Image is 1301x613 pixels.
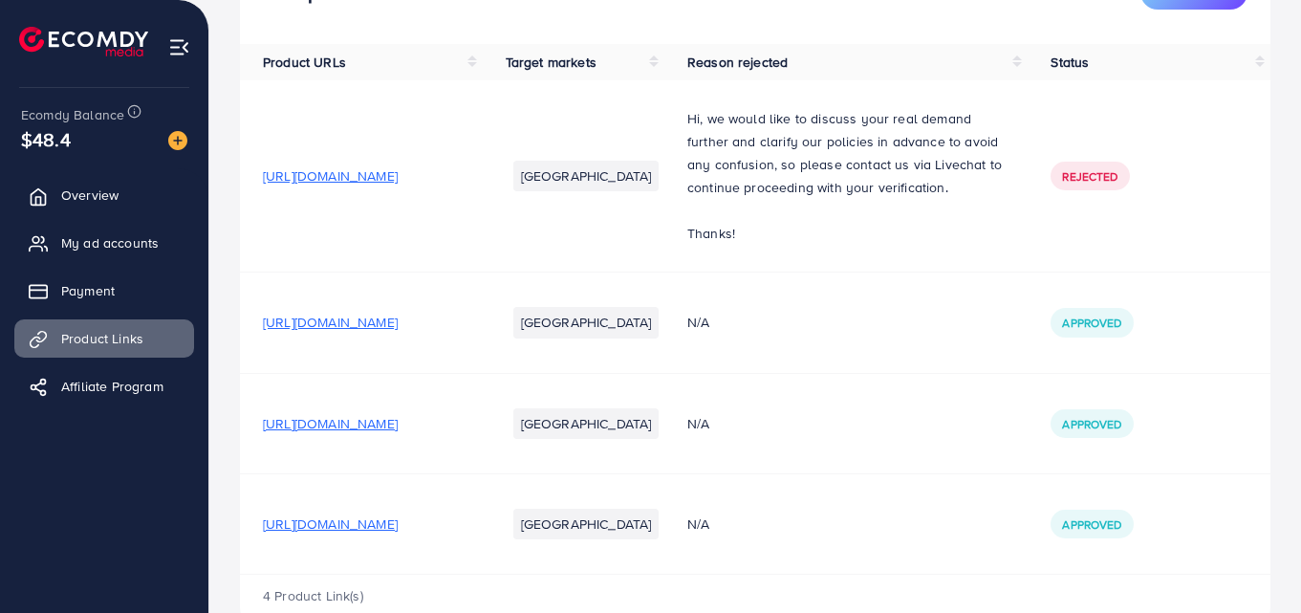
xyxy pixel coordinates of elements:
[687,53,788,72] span: Reason rejected
[168,36,190,58] img: menu
[21,125,71,153] span: $48.4
[14,367,194,405] a: Affiliate Program
[19,27,148,56] img: logo
[687,107,1005,199] p: Hi, we would like to discuss your real demand further and clarify our policies in advance to avoi...
[14,272,194,310] a: Payment
[687,414,709,433] span: N/A
[263,414,398,433] span: [URL][DOMAIN_NAME]
[61,233,159,252] span: My ad accounts
[1062,315,1121,331] span: Approved
[61,377,163,396] span: Affiliate Program
[61,329,143,348] span: Product Links
[513,408,660,439] li: [GEOGRAPHIC_DATA]
[14,319,194,358] a: Product Links
[513,161,660,191] li: [GEOGRAPHIC_DATA]
[263,313,398,332] span: [URL][DOMAIN_NAME]
[263,514,398,534] span: [URL][DOMAIN_NAME]
[168,131,187,150] img: image
[1062,516,1121,533] span: Approved
[14,176,194,214] a: Overview
[61,281,115,300] span: Payment
[21,105,124,124] span: Ecomdy Balance
[263,166,398,186] span: [URL][DOMAIN_NAME]
[513,509,660,539] li: [GEOGRAPHIC_DATA]
[263,586,363,605] span: 4 Product Link(s)
[687,313,709,332] span: N/A
[61,186,119,205] span: Overview
[506,53,596,72] span: Target markets
[1220,527,1287,599] iframe: Chat
[513,307,660,338] li: [GEOGRAPHIC_DATA]
[1062,168,1117,185] span: Rejected
[1062,416,1121,432] span: Approved
[687,514,709,534] span: N/A
[687,222,1005,245] p: Thanks!
[263,53,346,72] span: Product URLs
[1051,53,1089,72] span: Status
[14,224,194,262] a: My ad accounts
